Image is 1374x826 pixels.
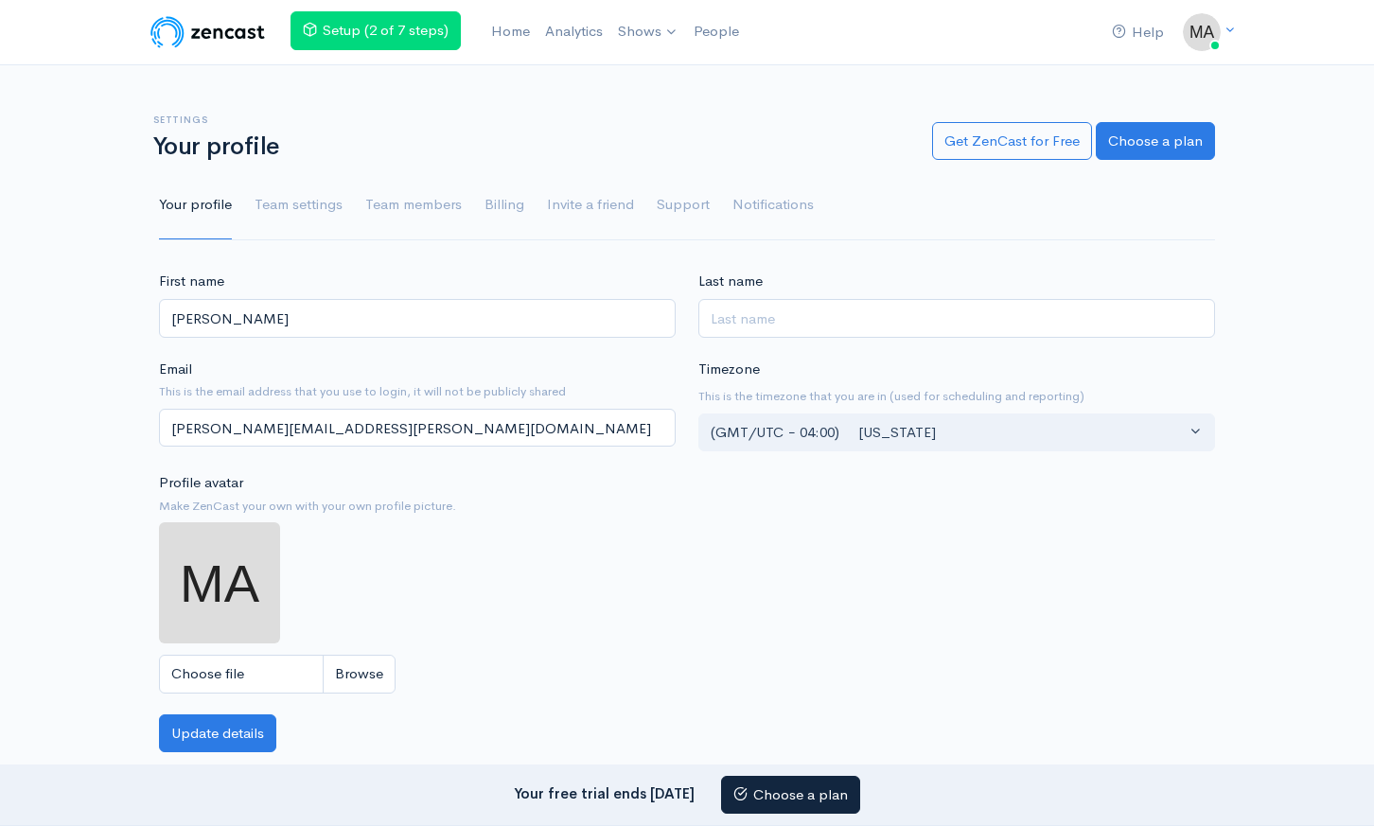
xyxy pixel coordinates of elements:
a: Support [657,171,710,239]
a: People [686,11,747,52]
img: ... [159,522,280,643]
input: Last name [698,299,1215,338]
a: Team settings [255,171,343,239]
img: ZenCast Logo [148,13,268,51]
a: Notifications [732,171,814,239]
h1: Your profile [153,133,909,161]
button: (GMT/UTC − 04:00) New York [698,413,1215,452]
a: Help [1104,12,1171,53]
button: Update details [159,714,276,753]
strong: Your free trial ends [DATE] [514,783,695,801]
input: name@example.com [159,409,676,448]
small: This is the timezone that you are in (used for scheduling and reporting) [698,387,1215,406]
label: First name [159,271,224,292]
a: Your profile [159,171,232,239]
label: Profile avatar [159,472,243,494]
a: Invite a friend [547,171,634,239]
a: Analytics [537,11,610,52]
a: Shows [610,11,686,53]
div: (GMT/UTC − 04:00) [US_STATE] [711,422,1186,444]
input: First name [159,299,676,338]
a: Home [484,11,537,52]
small: Make ZenCast your own with your own profile picture. [159,497,676,516]
img: ... [1183,13,1221,51]
a: Get ZenCast for Free [932,122,1092,161]
a: Choose a plan [721,776,860,815]
label: Timezone [698,359,760,380]
label: Last name [698,271,763,292]
a: Billing [484,171,524,239]
a: Choose a plan [1096,122,1215,161]
a: Team members [365,171,462,239]
h6: Settings [153,114,909,125]
label: Email [159,359,192,380]
a: Setup (2 of 7 steps) [291,11,461,50]
small: This is the email address that you use to login, it will not be publicly shared [159,382,676,401]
